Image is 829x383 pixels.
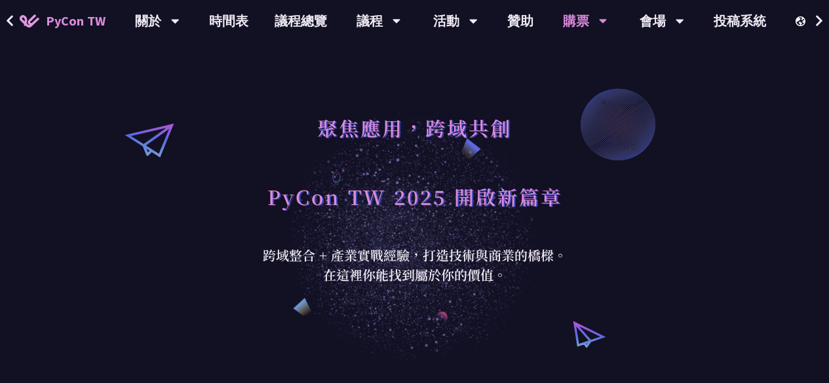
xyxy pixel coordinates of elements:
[20,14,39,27] img: Home icon of PyCon TW 2025
[46,11,106,31] span: PyCon TW
[267,177,562,216] h1: PyCon TW 2025 開啟新篇章
[254,246,575,285] div: 跨域整合 + 產業實戰經驗，打造技術與商業的橋樑。 在這裡你能找到屬於你的價值。
[796,16,809,26] img: Locale Icon
[7,5,119,37] a: PyCon TW
[317,108,512,147] h1: 聚焦應用，跨域共創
